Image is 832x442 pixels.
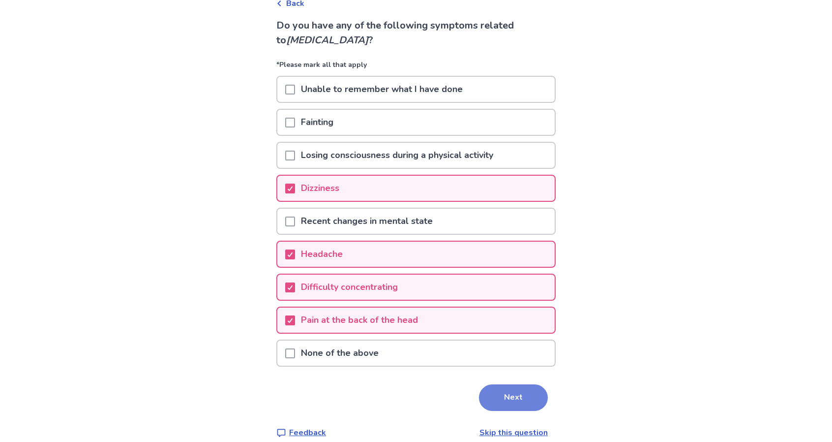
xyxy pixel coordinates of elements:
p: Dizziness [295,176,345,201]
p: Recent changes in mental state [295,209,439,234]
p: *Please mark all that apply [276,60,556,76]
p: Unable to remember what I have done [295,77,469,102]
button: Next [479,384,548,411]
a: Skip this question [479,427,548,438]
p: Headache [295,242,349,267]
p: Do you have any of the following symptoms related to ? [276,18,556,48]
p: Difficulty concentrating [295,275,404,300]
p: Fainting [295,110,339,135]
i: [MEDICAL_DATA] [286,33,368,47]
p: Losing consciousness during a physical activity [295,143,499,168]
p: Pain at the back of the head [295,308,424,333]
p: Feedback [289,427,326,439]
a: Feedback [276,427,326,439]
p: None of the above [295,341,385,366]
